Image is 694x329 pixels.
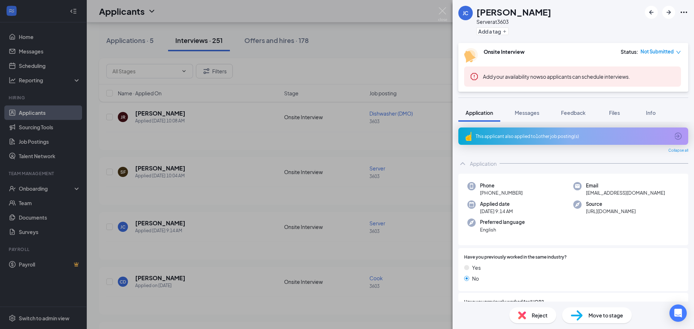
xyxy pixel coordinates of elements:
div: Server at 3603 [476,18,551,25]
span: Applied date [480,200,513,208]
span: Move to stage [588,311,623,319]
span: Email [586,182,665,189]
span: English [480,226,525,233]
svg: ChevronUp [458,159,467,168]
span: so applicants can schedule interviews. [483,73,630,80]
div: Open Intercom Messenger [669,304,687,322]
span: Have you previously worked for IHOP? [464,299,544,306]
button: Add your availability now [483,73,540,80]
button: ArrowRight [662,6,675,19]
span: Preferred language [480,218,525,226]
span: No [472,274,479,282]
div: This applicant also applied to 1 other job posting(s) [476,133,669,139]
span: [DATE] 9:14 AM [480,208,513,215]
span: Info [646,109,656,116]
span: Not Submitted [641,48,674,55]
h1: [PERSON_NAME] [476,6,551,18]
svg: ArrowCircle [674,132,682,140]
svg: Ellipses [680,8,688,17]
span: [URL][DOMAIN_NAME] [586,208,636,215]
svg: Error [470,72,479,81]
span: Reject [532,311,548,319]
svg: Plus [502,29,507,34]
span: Application [466,109,493,116]
button: PlusAdd a tag [476,27,509,35]
svg: ArrowRight [664,8,673,17]
span: [EMAIL_ADDRESS][DOMAIN_NAME] [586,189,665,196]
button: ArrowLeftNew [645,6,658,19]
span: Have you previously worked in the same industry? [464,254,567,261]
div: JC [463,9,468,17]
b: Onsite Interview [484,48,524,55]
span: Messages [515,109,539,116]
svg: ArrowLeftNew [647,8,656,17]
span: Feedback [561,109,586,116]
span: [PHONE_NUMBER] [480,189,523,196]
span: Source [586,200,636,208]
div: Status : [621,48,638,55]
span: Yes [472,264,481,272]
span: Collapse all [668,148,688,153]
span: Files [609,109,620,116]
div: Application [470,160,497,167]
span: down [676,50,681,55]
span: Phone [480,182,523,189]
